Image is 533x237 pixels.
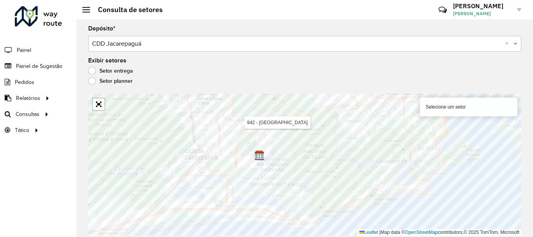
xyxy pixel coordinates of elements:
label: Exibir setores [88,56,126,65]
span: Relatórios [16,94,40,102]
span: Tático [15,126,29,134]
h2: Consulta de setores [90,5,163,14]
a: OpenStreetMap [405,230,438,235]
span: Painel [17,46,31,54]
a: Leaflet [359,230,378,235]
span: Painel de Sugestão [16,62,62,70]
a: Abrir mapa em tela cheia [93,98,105,110]
a: Contato Rápido [434,2,451,18]
label: Depósito [88,24,115,33]
h3: [PERSON_NAME] [453,2,512,10]
span: Clear all [505,39,512,48]
span: [PERSON_NAME] [453,10,512,17]
div: Map data © contributors,© 2025 TomTom, Microsoft [357,229,521,236]
label: Setor planner [88,77,133,85]
span: Consultas [16,110,39,118]
div: Selecione um setor [420,98,517,116]
span: | [379,230,380,235]
label: Setor entrega [88,67,133,75]
span: Pedidos [15,78,34,86]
